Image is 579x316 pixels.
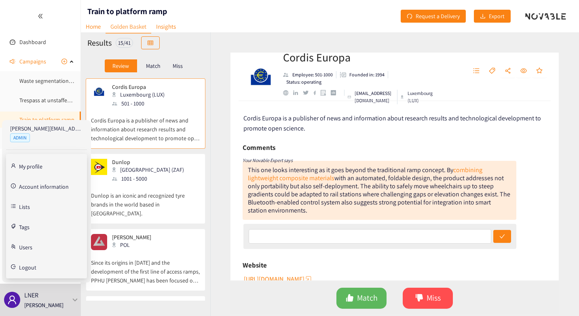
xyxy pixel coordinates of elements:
a: Waste segmentation and sorting [19,77,97,84]
div: 15 / 41 [116,38,133,48]
a: google maps [321,90,331,96]
span: sound [10,59,15,64]
a: Train to platform ramp [19,116,74,123]
div: 501 - 1000 [112,99,169,108]
p: Cordis Europa [112,84,165,90]
a: Lists [19,202,30,210]
button: likeMatch [336,288,387,309]
p: LNER [24,290,38,300]
span: Logout [19,265,36,270]
a: Dashboard [19,38,46,46]
div: This one looks interesting as it goes beyond the traditional ramp concept. By with an automated, ... [248,166,510,215]
p: Match [146,63,161,69]
p: Founded in: 1994 [349,71,385,78]
span: Match [357,292,378,304]
h6: Comments [243,141,275,154]
div: 1001 - 5000 [112,174,189,183]
span: table [148,40,153,46]
span: unordered-list [473,67,480,75]
iframe: Chat Widget [539,277,579,316]
h1: Train to platform ramp [87,6,167,17]
i: Your Novable Expert says [243,157,293,163]
a: Insights [151,20,181,33]
button: dislikeMiss [403,288,453,309]
p: Review [112,63,129,69]
a: Home [81,20,106,33]
div: Luxembourg (LUX) [112,90,169,99]
p: Dunlop is an iconic and recognized tyre brands in the world based in [GEOGRAPHIC_DATA]. [91,183,200,218]
span: dislike [415,294,423,303]
button: [URL][DOMAIN_NAME] [244,272,313,285]
div: Luxembourg (LUX) [401,90,434,104]
span: star [536,67,543,75]
li: Status [283,78,321,86]
span: redo [407,13,412,20]
span: eye [520,67,527,75]
p: Since its origins in [DATE] and the development of the first line of access ramps, PPHU [PERSON_N... [91,250,200,285]
span: ADMIN [10,133,30,142]
a: My profile [19,162,42,169]
button: check [493,230,511,243]
a: crunchbase [331,90,341,95]
div: [GEOGRAPHIC_DATA] (ZAF) [112,165,189,174]
p: Employee: 501-1000 [292,71,333,78]
span: Cordis Europa is a publisher of news and information about research results and technological dev... [243,114,541,133]
h2: Cordis Europa [283,49,426,65]
button: star [532,65,547,78]
button: redoRequest a Delivery [401,10,466,23]
p: Status: operating [286,78,321,86]
span: [URL][DOMAIN_NAME] [244,274,304,284]
p: [PERSON_NAME] [24,301,63,310]
p: [PERSON_NAME] [112,234,151,240]
p: Cordis Europa is a publisher of news and information about research results and technological dev... [91,108,200,143]
span: Miss [427,292,441,304]
button: eye [516,65,531,78]
p: Miss [173,63,183,69]
div: POL [112,240,156,249]
span: user [7,295,17,305]
span: like [346,294,354,303]
a: combining lightweight composite materials [248,166,482,182]
img: Snapshot of the company's website [91,234,107,250]
a: twitter [303,91,313,95]
span: tag [489,67,495,75]
span: Request a Delivery [416,12,460,21]
button: downloadExport [474,10,511,23]
a: Users [19,243,32,250]
span: download [480,13,486,20]
span: double-left [38,13,43,19]
button: share-alt [501,65,515,78]
a: linkedin [293,91,303,95]
a: Golden Basket [106,20,151,34]
a: website [283,90,293,95]
span: Export [489,12,505,21]
span: check [499,234,505,240]
button: unordered-list [469,65,484,78]
a: Tags [19,223,30,230]
p: [EMAIL_ADDRESS][DOMAIN_NAME] [355,90,394,104]
img: Snapshot of the company's website [91,84,107,100]
p: [PERSON_NAME][EMAIL_ADDRESS][DOMAIN_NAME] [10,124,83,133]
a: Trespass at unstaffed stations [19,97,91,104]
button: tag [485,65,499,78]
img: Company Logo [245,61,277,93]
a: Account information [19,182,69,190]
li: Employees [283,71,336,78]
button: table [141,36,160,49]
p: Dunlop [112,159,184,165]
li: Founded in year [336,71,388,78]
h2: Results [87,37,112,48]
span: share-alt [505,67,511,75]
a: facebook [313,91,321,95]
h6: Website [243,259,267,271]
img: Snapshot of the company's website [91,159,107,175]
span: Campaigns [19,53,46,70]
span: logout [11,264,16,269]
span: plus-circle [61,59,67,64]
